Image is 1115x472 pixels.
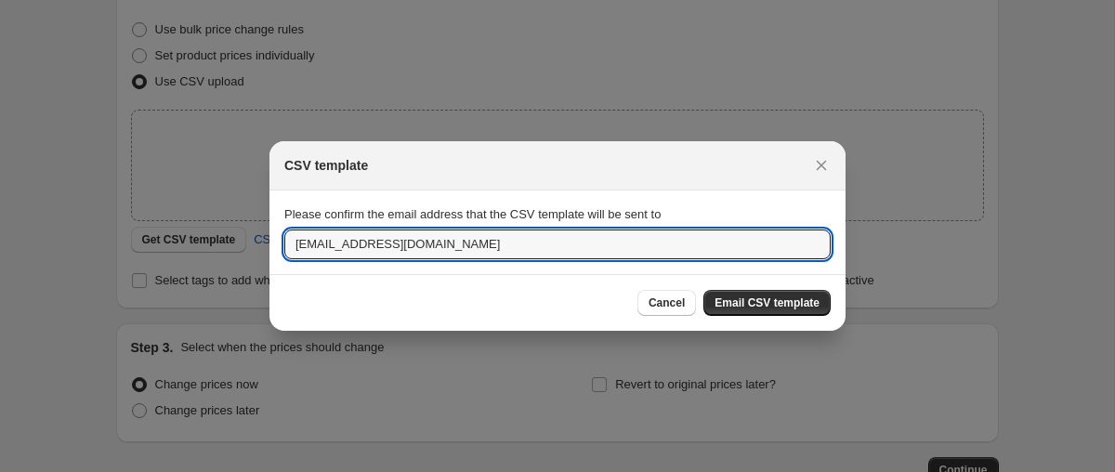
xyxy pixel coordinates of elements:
span: Cancel [649,295,685,310]
button: Close [808,152,834,178]
button: Email CSV template [703,290,831,316]
span: Email CSV template [715,295,820,310]
button: Cancel [637,290,696,316]
h2: CSV template [284,156,368,175]
span: Please confirm the email address that the CSV template will be sent to [284,207,661,221]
